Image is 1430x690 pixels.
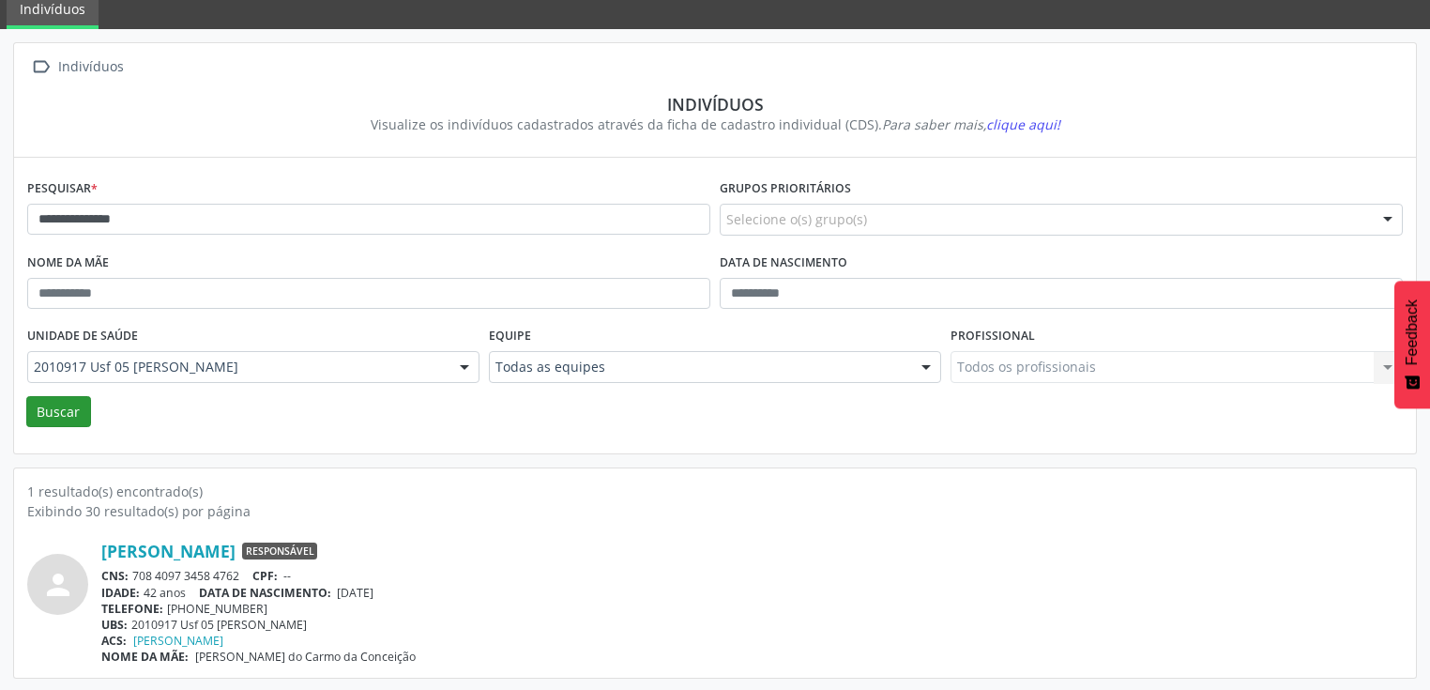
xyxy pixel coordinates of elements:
[882,115,1060,133] i: Para saber mais,
[101,617,128,633] span: UBS:
[101,649,189,665] span: NOME DA MÃE:
[27,54,127,81] a:  Indivíduos
[951,322,1035,351] label: Profissional
[34,358,441,376] span: 2010917 Usf 05 [PERSON_NAME]
[40,115,1390,134] div: Visualize os indivíduos cadastrados através da ficha de cadastro individual (CDS).
[27,54,54,81] i: 
[101,585,1403,601] div: 42 anos
[54,54,127,81] div: Indivíduos
[133,633,223,649] a: [PERSON_NAME]
[252,568,278,584] span: CPF:
[101,601,163,617] span: TELEFONE:
[101,617,1403,633] div: 2010917 Usf 05 [PERSON_NAME]
[101,541,236,561] a: [PERSON_NAME]
[489,322,531,351] label: Equipe
[242,543,317,560] span: Responsável
[27,249,109,278] label: Nome da mãe
[1394,281,1430,408] button: Feedback - Mostrar pesquisa
[27,175,98,204] label: Pesquisar
[199,585,331,601] span: DATA DE NASCIMENTO:
[720,249,847,278] label: Data de nascimento
[101,601,1403,617] div: [PHONE_NUMBER]
[101,568,129,584] span: CNS:
[195,649,416,665] span: [PERSON_NAME] do Carmo da Conceição
[337,585,373,601] span: [DATE]
[101,633,127,649] span: ACS:
[726,209,867,229] span: Selecione o(s) grupo(s)
[283,568,291,584] span: --
[41,568,75,602] i: person
[27,501,1403,521] div: Exibindo 30 resultado(s) por página
[101,568,1403,584] div: 708 4097 3458 4762
[986,115,1060,133] span: clique aqui!
[495,358,903,376] span: Todas as equipes
[1404,299,1421,365] span: Feedback
[40,94,1390,115] div: Indivíduos
[101,585,140,601] span: IDADE:
[27,322,138,351] label: Unidade de saúde
[26,396,91,428] button: Buscar
[720,175,851,204] label: Grupos prioritários
[27,482,1403,501] div: 1 resultado(s) encontrado(s)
